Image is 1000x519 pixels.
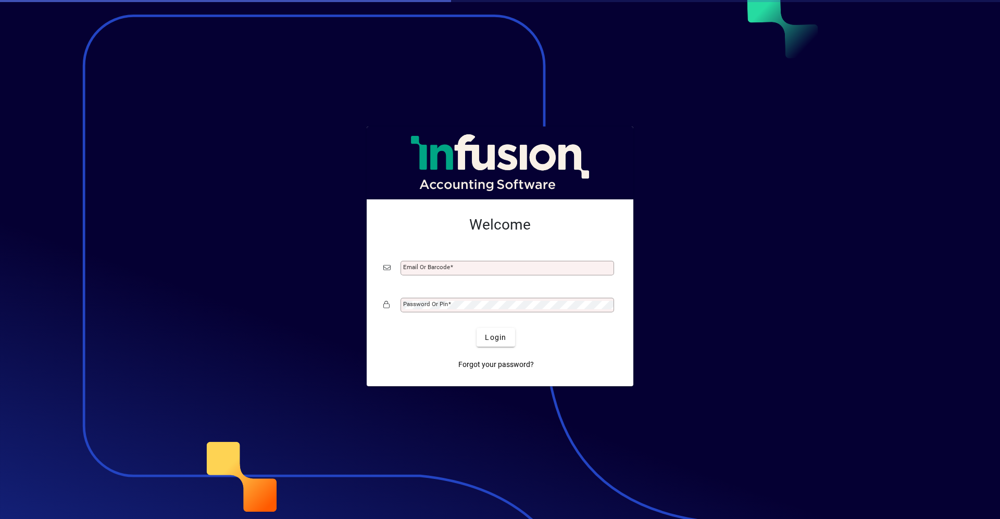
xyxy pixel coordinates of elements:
[403,300,448,308] mat-label: Password or Pin
[485,332,506,343] span: Login
[403,263,450,271] mat-label: Email or Barcode
[383,216,617,234] h2: Welcome
[458,359,534,370] span: Forgot your password?
[454,355,538,374] a: Forgot your password?
[477,328,515,347] button: Login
